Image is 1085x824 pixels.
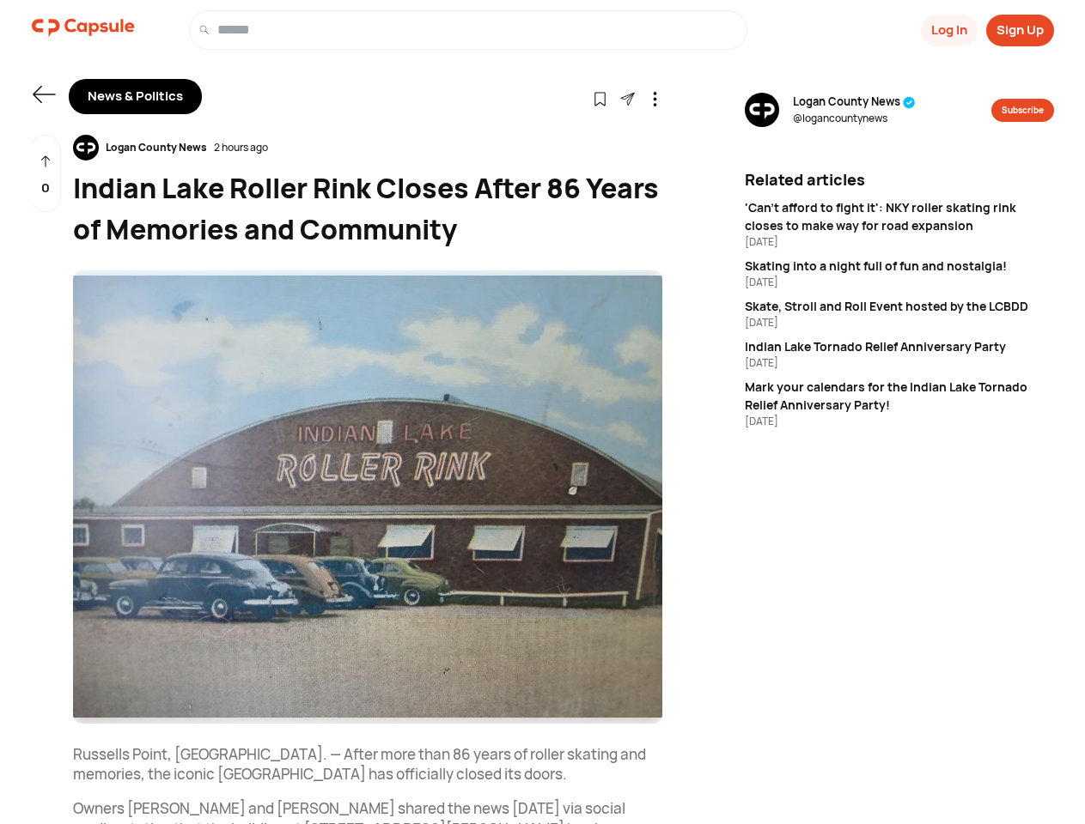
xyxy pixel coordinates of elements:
div: Indian Lake Tornado Relief Anniversary Party [745,337,1054,355]
div: 2 hours ago [214,140,268,155]
div: Indian Lake Roller Rink Closes After 86 Years of Memories and Community [73,167,662,250]
img: resizeImage [73,135,99,161]
img: resizeImage [73,270,662,724]
div: Related articles [745,168,1054,191]
div: [DATE] [745,355,1054,371]
div: Skate, Stroll and Roll Event hosted by the LCBDD [745,297,1054,315]
div: News & Politics [69,79,202,114]
span: Logan County News [793,94,916,111]
button: Log In [921,15,978,46]
div: Logan County News [99,140,214,155]
button: Subscribe [991,99,1054,122]
div: [DATE] [745,315,1054,330]
img: tick [903,96,916,109]
a: logo [32,10,135,50]
p: Russells Point, [GEOGRAPHIC_DATA]. — After more than 86 years of roller skating and memories, the... [73,744,662,785]
div: [DATE] [745,275,1054,290]
div: Skating into a night full of fun and nostalgia! [745,257,1054,275]
div: [DATE] [745,234,1054,250]
img: resizeImage [745,93,779,127]
div: [DATE] [745,414,1054,429]
span: @ logancountynews [793,111,916,126]
div: Mark your calendars for the Indian Lake Tornado Relief Anniversary Party! [745,378,1054,414]
div: 'Can't afford to fight it': NKY roller skating rink closes to make way for road expansion [745,198,1054,234]
img: logo [32,10,135,45]
button: Sign Up [986,15,1054,46]
p: 0 [41,179,50,198]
